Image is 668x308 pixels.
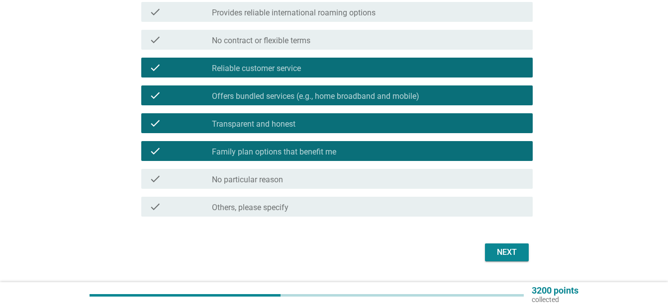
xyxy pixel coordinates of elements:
[149,6,161,18] i: check
[485,243,529,261] button: Next
[212,91,419,101] label: Offers bundled services (e.g., home broadband and mobile)
[493,246,521,258] div: Next
[212,175,283,185] label: No particular reason
[149,173,161,185] i: check
[212,119,295,129] label: Transparent and honest
[532,295,578,304] p: collected
[149,34,161,46] i: check
[212,8,376,18] label: Provides reliable international roaming options
[212,64,301,74] label: Reliable customer service
[212,147,336,157] label: Family plan options that benefit me
[212,36,310,46] label: No contract or flexible terms
[532,286,578,295] p: 3200 points
[149,62,161,74] i: check
[149,201,161,213] i: check
[149,145,161,157] i: check
[212,203,288,213] label: Others, please specify
[149,89,161,101] i: check
[149,117,161,129] i: check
